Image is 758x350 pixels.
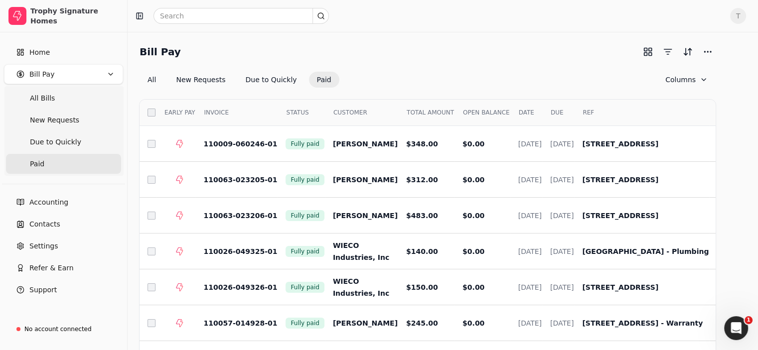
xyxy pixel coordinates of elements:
a: New Requests [6,110,121,130]
span: New Requests [30,115,79,125]
a: Home [4,42,123,62]
span: CUSTOMER [333,108,367,117]
span: DATE [519,108,534,117]
span: OPEN BALANCE [463,108,510,117]
span: Bill Pay [29,69,54,80]
span: [PERSON_NAME] [333,319,398,327]
div: Trophy Signature Homes [30,6,119,26]
span: [DATE] [550,319,574,327]
span: $0.00 [462,140,484,148]
span: $0.00 [462,212,484,220]
button: Bill Pay [4,64,123,84]
input: Search [153,8,329,24]
span: Contacts [29,219,60,230]
span: [DATE] [550,247,574,255]
span: DUE [551,108,564,117]
span: Settings [29,241,58,251]
span: [DATE] [518,247,542,255]
span: [DATE] [518,176,542,184]
span: $348.00 [406,140,438,148]
a: Settings [4,236,123,256]
iframe: Intercom live chat [724,316,748,340]
a: Contacts [4,214,123,234]
span: [DATE] [550,283,574,291]
span: [STREET_ADDRESS] - Warranty [582,319,703,327]
span: Due to Quickly [30,137,81,147]
span: All Bills [30,93,55,104]
span: Refer & Earn [29,263,74,273]
span: 110063-023206-01 [203,212,277,220]
span: [DATE] [550,140,574,148]
span: [STREET_ADDRESS] [582,212,658,220]
span: Fully paid [291,319,319,328]
span: Paid [30,159,44,169]
span: 110026-049326-01 [203,283,277,291]
h2: Bill Pay [140,44,181,60]
button: All [140,72,164,88]
button: New Requests [168,72,233,88]
span: WIECO Industries, Inc [333,277,389,297]
span: STATUS [286,108,308,117]
button: Support [4,280,123,300]
span: TOTAL AMOUNT [407,108,454,117]
span: [DATE] [518,212,542,220]
span: 110009-060246-01 [203,140,277,148]
a: Paid [6,154,121,174]
span: 110063-023205-01 [203,176,277,184]
span: 110057-014928-01 [203,319,277,327]
a: All Bills [6,88,121,108]
span: $0.00 [462,247,484,255]
a: Accounting [4,192,123,212]
a: No account connected [4,320,123,338]
span: Fully paid [291,175,319,184]
span: [PERSON_NAME] [333,212,398,220]
span: EARLY PAY [164,108,195,117]
button: More [700,44,716,60]
span: $312.00 [406,176,438,184]
span: Fully paid [291,139,319,148]
a: Due to Quickly [6,132,121,152]
button: Column visibility settings [657,72,716,88]
span: Fully paid [291,283,319,292]
span: [GEOGRAPHIC_DATA] - Plumbing [582,247,709,255]
span: INVOICE [204,108,228,117]
span: 110026-049325-01 [203,247,277,255]
span: [DATE] [518,140,542,148]
span: [DATE] [518,319,542,327]
button: Sort [680,44,696,60]
span: Home [29,47,50,58]
span: Accounting [29,197,68,208]
span: $245.00 [406,319,438,327]
span: $0.00 [462,176,484,184]
span: [STREET_ADDRESS] [582,283,658,291]
span: Fully paid [291,247,319,256]
span: Fully paid [291,211,319,220]
div: No account connected [24,325,92,334]
span: REF [583,108,594,117]
span: WIECO Industries, Inc [333,241,389,261]
span: [DATE] [518,283,542,291]
div: Invoice filter options [140,72,339,88]
span: [DATE] [550,176,574,184]
span: [STREET_ADDRESS] [582,140,658,148]
span: [PERSON_NAME] [333,140,398,148]
span: $150.00 [406,283,438,291]
button: Due to Quickly [238,72,305,88]
span: $483.00 [406,212,438,220]
button: Paid [309,72,339,88]
span: [PERSON_NAME] [333,176,398,184]
span: 1 [745,316,753,324]
span: [STREET_ADDRESS] [582,176,658,184]
span: $140.00 [406,247,438,255]
button: Refer & Earn [4,258,123,278]
span: $0.00 [462,319,484,327]
span: $0.00 [462,283,484,291]
span: Support [29,285,57,295]
span: [DATE] [550,212,574,220]
button: T [730,8,746,24]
